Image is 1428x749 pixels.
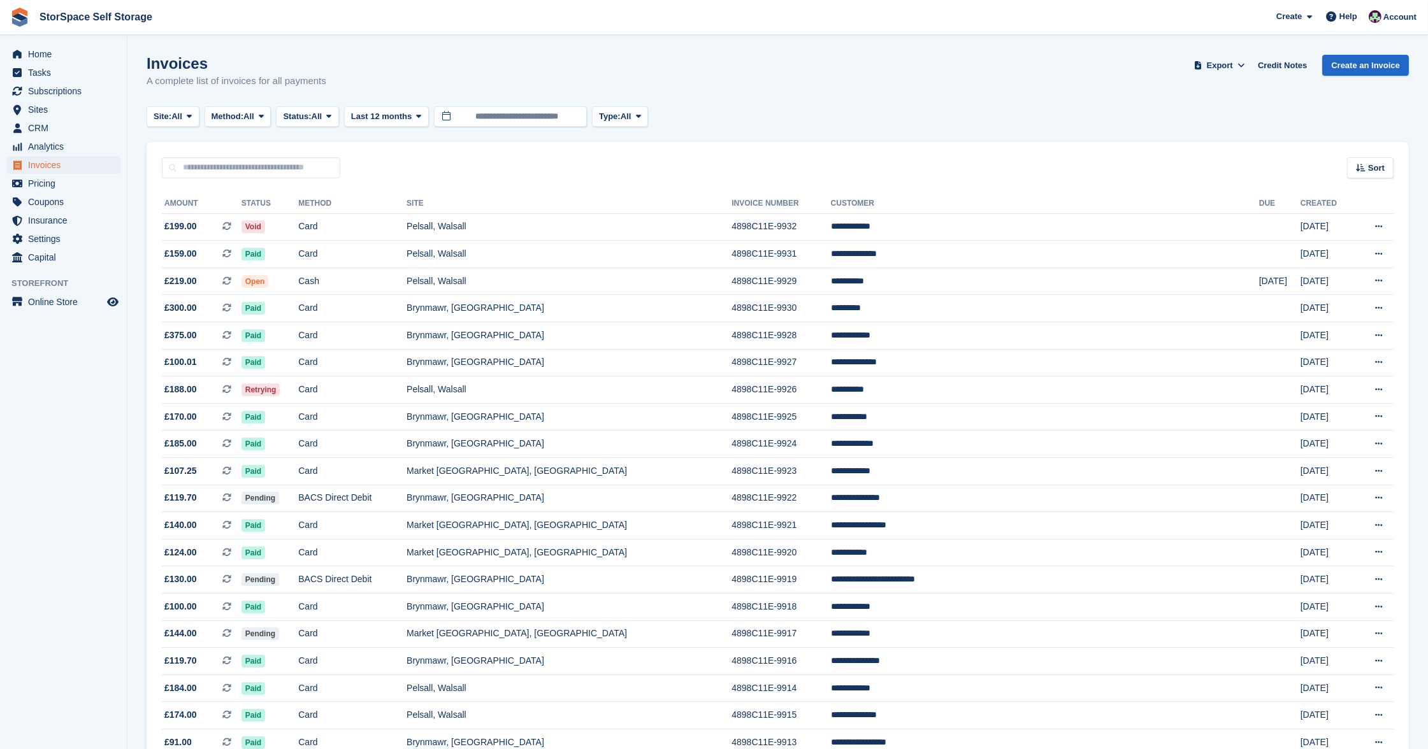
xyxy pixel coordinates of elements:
[242,573,279,586] span: Pending
[6,82,120,100] a: menu
[164,437,197,450] span: £185.00
[407,512,732,539] td: Market [GEOGRAPHIC_DATA], [GEOGRAPHIC_DATA]
[298,512,407,539] td: Card
[242,546,265,559] span: Paid
[164,708,197,722] span: £174.00
[732,485,830,512] td: 4898C11E-9922
[6,193,120,211] a: menu
[1276,10,1302,23] span: Create
[205,106,271,127] button: Method: All
[28,211,105,229] span: Insurance
[298,213,407,241] td: Card
[407,213,732,241] td: Pelsall, Walsall
[732,674,830,702] td: 4898C11E-9914
[147,55,326,72] h1: Invoices
[242,601,265,613] span: Paid
[1301,295,1354,322] td: [DATE]
[162,194,242,214] th: Amount
[242,411,265,424] span: Paid
[298,702,407,729] td: Card
[34,6,157,27] a: StorSpace Self Storage
[732,620,830,648] td: 4898C11E-9917
[6,230,120,248] a: menu
[298,431,407,458] td: Card
[6,293,120,311] a: menu
[407,620,732,648] td: Market [GEOGRAPHIC_DATA], [GEOGRAPHIC_DATA]
[1301,376,1354,404] td: [DATE]
[298,566,407,594] td: BACS Direct Debit
[407,349,732,376] td: Brynmawr, [GEOGRAPHIC_DATA]
[407,194,732,214] th: Site
[298,322,407,350] td: Card
[164,220,197,233] span: £199.00
[732,431,830,458] td: 4898C11E-9924
[164,355,197,369] span: £100.01
[298,376,407,404] td: Card
[312,110,322,123] span: All
[164,681,197,695] span: £184.00
[344,106,429,127] button: Last 12 months
[1301,458,1354,485] td: [DATE]
[407,403,732,431] td: Brynmawr, [GEOGRAPHIC_DATA]
[732,539,830,566] td: 4898C11E-9920
[1301,512,1354,539] td: [DATE]
[164,491,197,504] span: £119.70
[276,106,338,127] button: Status: All
[242,275,269,288] span: Open
[164,573,197,586] span: £130.00
[1301,485,1354,512] td: [DATE]
[1301,620,1354,648] td: [DATE]
[242,220,265,233] span: Void
[164,301,197,315] span: £300.00
[1368,162,1385,175] span: Sort
[298,295,407,322] td: Card
[242,438,265,450] span: Paid
[164,329,197,342] span: £375.00
[1192,55,1248,76] button: Export
[407,431,732,458] td: Brynmawr, [GEOGRAPHIC_DATA]
[407,322,732,350] td: Brynmawr, [GEOGRAPHIC_DATA]
[6,119,120,137] a: menu
[1207,59,1233,72] span: Export
[1301,267,1354,295] td: [DATE]
[1301,349,1354,376] td: [DATE]
[732,194,830,214] th: Invoice Number
[1301,322,1354,350] td: [DATE]
[164,736,192,749] span: £91.00
[242,302,265,315] span: Paid
[621,110,631,123] span: All
[1301,241,1354,268] td: [DATE]
[1301,674,1354,702] td: [DATE]
[28,138,105,155] span: Analytics
[1301,194,1354,214] th: Created
[28,45,105,63] span: Home
[1339,10,1357,23] span: Help
[1301,702,1354,729] td: [DATE]
[732,566,830,594] td: 4898C11E-9919
[1301,539,1354,566] td: [DATE]
[1301,648,1354,675] td: [DATE]
[1369,10,1381,23] img: Ross Hadlington
[6,64,120,82] a: menu
[154,110,171,123] span: Site:
[732,512,830,539] td: 4898C11E-9921
[1301,566,1354,594] td: [DATE]
[164,654,197,667] span: £119.70
[298,458,407,485] td: Card
[242,736,265,749] span: Paid
[407,458,732,485] td: Market [GEOGRAPHIC_DATA], [GEOGRAPHIC_DATA]
[407,648,732,675] td: Brynmawr, [GEOGRAPHIC_DATA]
[164,247,197,260] span: £159.00
[242,194,299,214] th: Status
[1253,55,1312,76] a: Credit Notes
[28,230,105,248] span: Settings
[1301,594,1354,621] td: [DATE]
[298,194,407,214] th: Method
[1259,267,1301,295] td: [DATE]
[599,110,621,123] span: Type:
[28,64,105,82] span: Tasks
[28,293,105,311] span: Online Store
[407,485,732,512] td: Brynmawr, [GEOGRAPHIC_DATA]
[164,600,197,613] span: £100.00
[1301,213,1354,241] td: [DATE]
